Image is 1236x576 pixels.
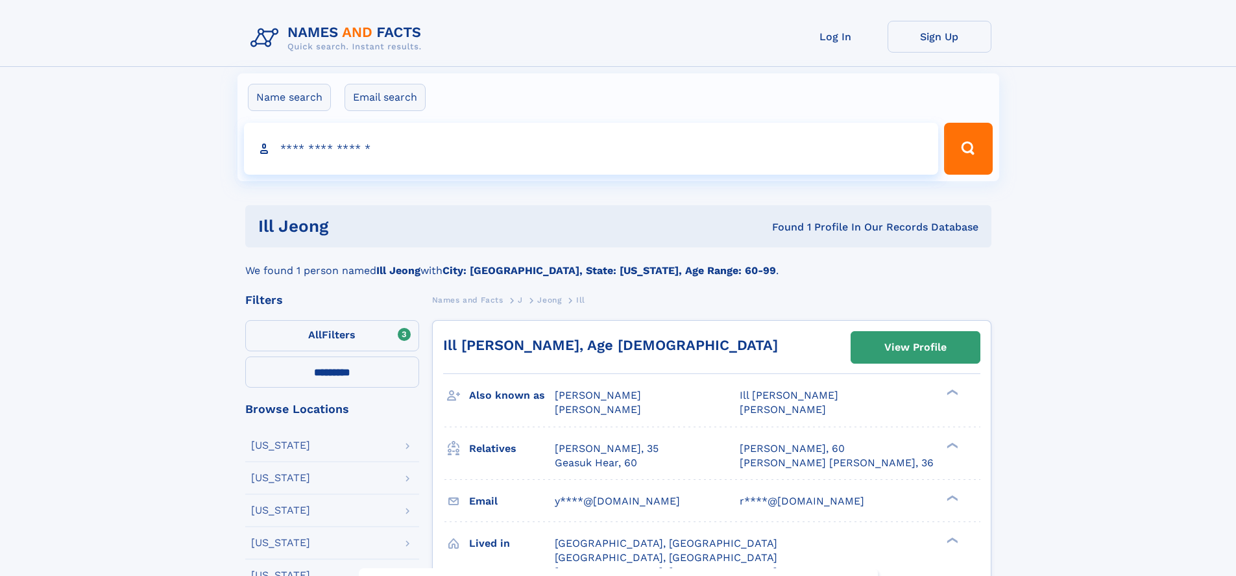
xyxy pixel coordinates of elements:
div: ❯ [943,494,959,502]
a: [PERSON_NAME], 60 [740,442,845,456]
span: Ill [PERSON_NAME] [740,389,838,401]
span: [PERSON_NAME] [740,403,826,416]
a: [PERSON_NAME] [PERSON_NAME], 36 [740,456,934,470]
a: Jeong [537,292,561,308]
span: [GEOGRAPHIC_DATA], [GEOGRAPHIC_DATA] [555,537,777,549]
label: Name search [248,84,331,111]
div: Found 1 Profile In Our Records Database [550,220,978,234]
span: Ill [576,295,585,305]
a: J [518,292,523,308]
span: Jeong [537,295,561,305]
div: [US_STATE] [251,473,310,483]
a: Geasuk Hear, 60 [555,456,637,470]
span: [PERSON_NAME] [555,403,641,416]
img: Logo Names and Facts [245,21,432,56]
div: [US_STATE] [251,538,310,548]
a: Log In [784,21,888,53]
b: Ill Jeong [376,264,420,277]
div: [US_STATE] [251,440,310,451]
div: Filters [245,294,419,306]
div: ❯ [943,441,959,449]
a: View Profile [851,332,980,363]
div: ❯ [943,536,959,544]
h3: Relatives [469,438,555,460]
span: J [518,295,523,305]
div: ❯ [943,388,959,397]
label: Email search [345,84,426,111]
h3: Also known as [469,384,555,407]
div: We found 1 person named with . [245,247,991,279]
a: Sign Up [888,21,991,53]
a: Ill [PERSON_NAME], Age [DEMOGRAPHIC_DATA] [443,337,778,353]
div: Browse Locations [245,403,419,415]
h3: Lived in [469,532,555,555]
a: Names and Facts [432,292,503,308]
span: All [308,329,322,341]
div: View Profile [884,332,947,362]
div: [US_STATE] [251,505,310,516]
label: Filters [245,320,419,351]
input: search input [244,123,939,175]
span: [PERSON_NAME] [555,389,641,401]
button: Search Button [944,123,992,175]
a: [PERSON_NAME], 35 [555,442,659,456]
h3: Email [469,490,555,512]
span: [GEOGRAPHIC_DATA], [GEOGRAPHIC_DATA] [555,551,777,564]
b: City: [GEOGRAPHIC_DATA], State: [US_STATE], Age Range: 60-99 [442,264,776,277]
h1: Ill Jeong [258,218,550,234]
